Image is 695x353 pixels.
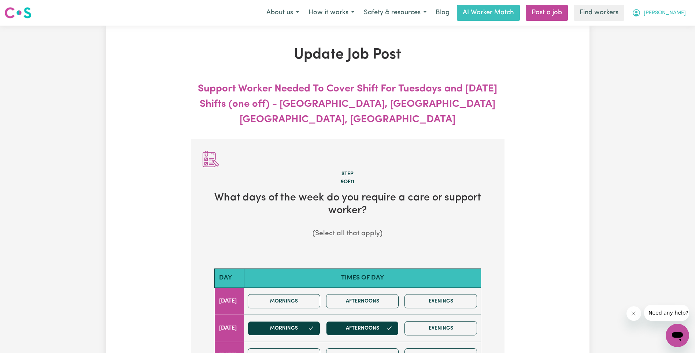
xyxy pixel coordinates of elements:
button: Mornings [248,321,320,335]
span: [PERSON_NAME] [644,9,686,17]
button: Afternoons [326,321,399,335]
button: Evenings [404,294,477,308]
td: [DATE] [214,288,244,315]
h1: Update Job Post [191,46,504,64]
button: About us [262,5,304,20]
button: My Account [627,5,691,20]
th: Day [214,269,244,288]
a: AI Worker Match [457,5,520,21]
button: Safety & resources [359,5,431,20]
th: Times of day [244,269,481,288]
button: Evenings [404,321,477,335]
button: How it works [304,5,359,20]
td: [DATE] [214,315,244,342]
iframe: Message from company [644,305,689,321]
iframe: Button to launch messaging window [666,324,689,347]
a: Find workers [574,5,624,21]
p: (Select all that apply) [203,229,493,239]
button: Mornings [248,294,320,308]
div: Step [203,170,493,178]
h2: What days of the week do you require a care or support worker? [203,192,493,217]
img: Careseekers logo [4,6,32,19]
div: Support Worker Needed To Cover Shift For Tuesdays and [DATE] Shifts (one off) - [GEOGRAPHIC_DATA]... [191,81,504,127]
a: Post a job [526,5,568,21]
a: Blog [431,5,454,21]
div: 9 of 11 [203,178,493,186]
a: Careseekers logo [4,4,32,21]
iframe: Close message [626,306,641,321]
button: Afternoons [326,294,399,308]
